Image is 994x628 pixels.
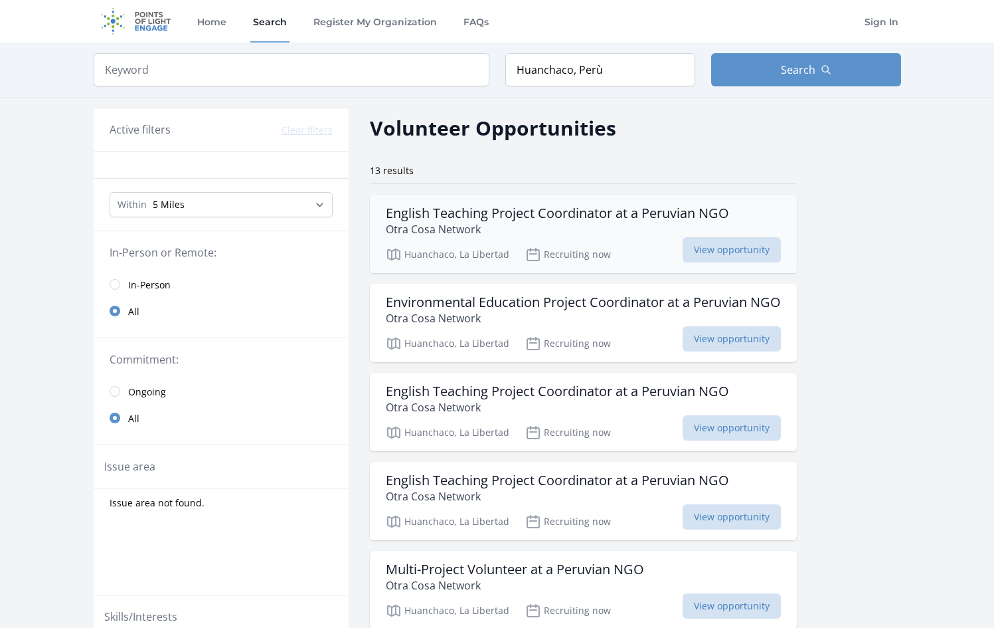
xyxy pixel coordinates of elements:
[386,577,644,593] p: Otra Cosa Network
[110,496,205,510] span: Issue area not found.
[94,405,349,431] a: All
[386,247,509,262] p: Huanchaco, La Libertad
[282,124,333,137] button: Clear filters
[386,603,509,619] p: Huanchaco, La Libertad
[525,514,611,530] p: Recruiting now
[386,562,644,577] h3: Multi-Project Volunteer at a Peruvian NGO
[94,53,489,86] input: Keyword
[94,271,349,298] a: In-Person
[386,488,729,504] p: Otra Cosa Network
[370,195,797,273] a: English Teaching Project Coordinator at a Peruvian NGO Otra Cosa Network Huanchaco, La Libertad R...
[683,504,781,530] span: View opportunity
[94,378,349,405] a: Ongoing
[525,336,611,352] p: Recruiting now
[386,472,729,488] h3: English Teaching Project Coordinator at a Peruvian NGO
[683,415,781,441] span: View opportunity
[525,247,611,262] p: Recruiting now
[781,62,815,78] span: Search
[370,462,797,540] a: English Teaching Project Coordinator at a Peruvian NGO Otra Cosa Network Huanchaco, La Libertad R...
[110,352,333,367] legend: Commitment:
[683,326,781,352] span: View opportunity
[386,310,781,326] p: Otra Cosa Network
[525,425,611,441] p: Recruiting now
[683,237,781,262] span: View opportunity
[128,385,166,399] span: Ongoing
[525,603,611,619] p: Recruiting now
[104,609,177,625] legend: Skills/Interests
[386,294,781,310] h3: Environmental Education Project Coordinator at a Peruvian NGO
[505,53,695,86] input: Location
[386,425,509,441] p: Huanchaco, La Libertad
[370,284,797,362] a: Environmental Education Project Coordinator at a Peruvian NGO Otra Cosa Network Huanchaco, La Lib...
[386,383,729,399] h3: English Teaching Project Coordinator at a Peruvian NGO
[386,205,729,221] h3: English Teaching Project Coordinator at a Peruvian NGO
[683,593,781,619] span: View opportunity
[110,245,333,261] legend: In-Person or Remote:
[386,221,729,237] p: Otra Cosa Network
[386,399,729,415] p: Otra Cosa Network
[370,373,797,451] a: English Teaching Project Coordinator at a Peruvian NGO Otra Cosa Network Huanchaco, La Libertad R...
[711,53,901,86] button: Search
[370,164,414,177] span: 13 results
[110,192,333,217] select: Search Radius
[128,278,171,292] span: In-Person
[370,113,616,143] h2: Volunteer Opportunities
[128,305,139,318] span: All
[386,336,509,352] p: Huanchaco, La Libertad
[386,514,509,530] p: Huanchaco, La Libertad
[94,298,349,324] a: All
[110,122,171,138] h3: Active filters
[128,412,139,425] span: All
[104,459,155,474] legend: Issue area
